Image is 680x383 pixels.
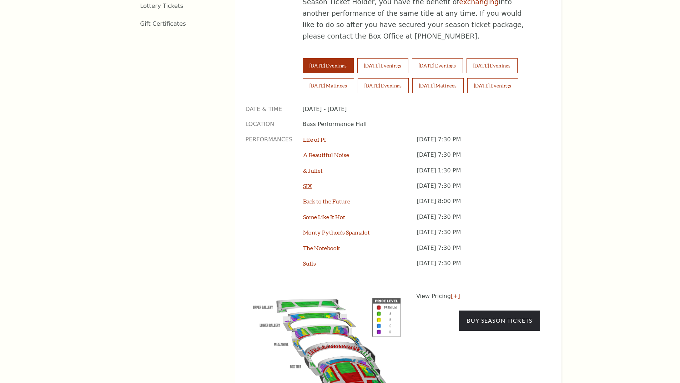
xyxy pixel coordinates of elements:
p: [DATE] 7:30 PM [417,136,540,151]
p: [DATE] 8:00 PM [417,197,540,213]
p: [DATE] 7:30 PM [417,213,540,228]
p: [DATE] 7:30 PM [417,244,540,259]
button: [DATE] Matinees [303,78,354,93]
a: Suffs [303,260,316,267]
p: Performances [246,136,293,275]
a: The Notebook [303,245,340,251]
button: [DATE] Matinees [412,78,464,93]
p: [DATE] 7:30 PM [417,228,540,244]
p: Date & Time [246,105,292,113]
a: Lottery Tickets [140,2,183,9]
a: Life of Pi [303,136,326,143]
p: [DATE] 7:30 PM [417,151,540,166]
button: [DATE] Evenings [412,58,463,73]
p: [DATE] - [DATE] [303,105,540,113]
a: Back to the Future [303,198,350,205]
button: [DATE] Evenings [303,58,354,73]
p: Bass Performance Hall [303,120,540,128]
a: SIX [303,182,312,189]
a: & Juliet [303,167,323,174]
p: [DATE] 7:30 PM [417,259,540,275]
a: Monty Python's Spamalot [303,229,370,236]
button: [DATE] Evenings [467,78,518,93]
button: [DATE] Evenings [467,58,518,73]
a: Buy Season Tickets [459,311,540,331]
a: [+] [451,293,460,299]
a: Some Like It Hot [303,213,345,220]
p: [DATE] 7:30 PM [417,182,540,197]
a: A Beautiful Noise [303,151,349,158]
button: [DATE] Evenings [358,78,409,93]
p: View Pricing [416,292,540,301]
a: Gift Certificates [140,20,186,27]
button: [DATE] Evenings [357,58,408,73]
p: Location [246,120,292,128]
p: [DATE] 1:30 PM [417,167,540,182]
